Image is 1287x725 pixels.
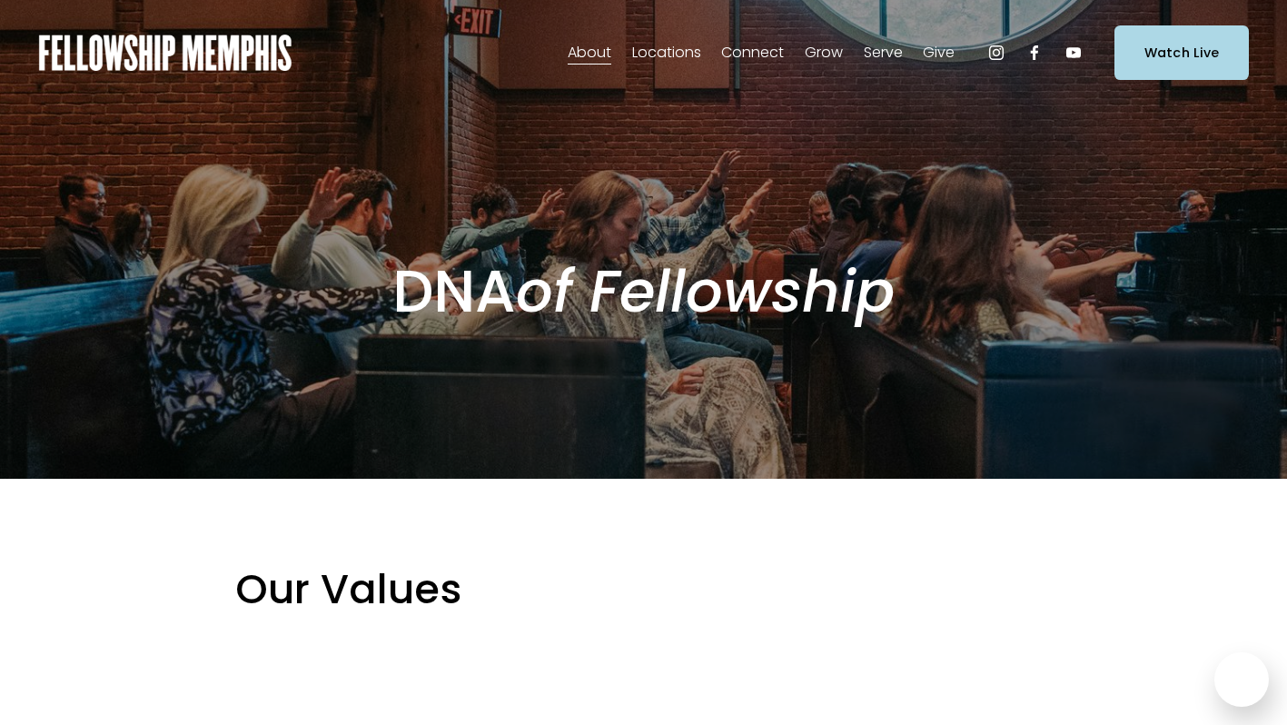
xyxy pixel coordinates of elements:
span: Grow [805,40,843,66]
span: About [568,40,611,66]
a: folder dropdown [721,38,784,67]
a: folder dropdown [632,38,701,67]
a: Facebook [1025,44,1044,62]
span: Connect [721,40,784,66]
a: folder dropdown [923,38,955,67]
span: Give [923,40,955,66]
h1: DNA [235,256,1053,328]
a: folder dropdown [568,38,611,67]
a: Watch Live [1114,25,1248,79]
img: Fellowship Memphis [39,35,292,71]
span: Locations [632,40,701,66]
h2: Our Values [235,563,1053,616]
a: Instagram [987,44,1005,62]
span: Serve [864,40,903,66]
a: YouTube [1064,44,1083,62]
em: of Fellowship [516,251,895,332]
a: folder dropdown [805,38,843,67]
a: folder dropdown [864,38,903,67]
